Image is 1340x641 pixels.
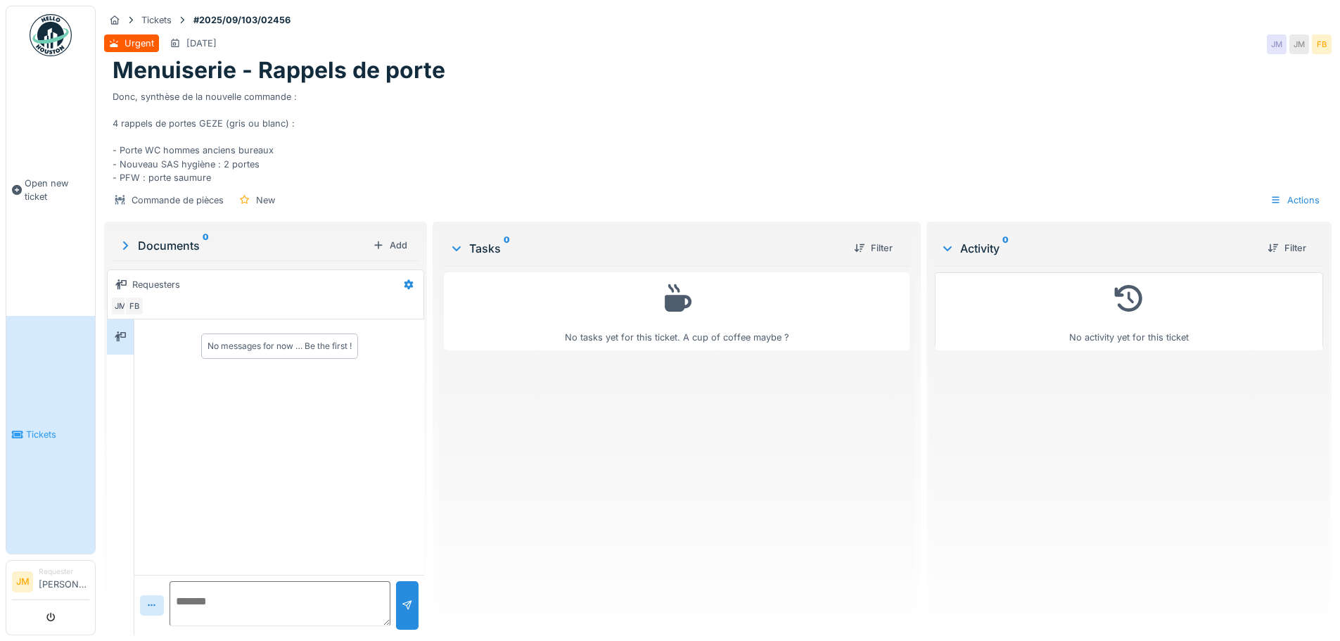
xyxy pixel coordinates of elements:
div: Donc, synthèse de la nouvelle commande : 4 rappels de portes GEZE (gris ou blanc) : - Porte WC ho... [113,84,1323,184]
div: Documents [118,237,367,254]
li: JM [12,571,33,592]
div: Requesters [132,278,180,291]
li: [PERSON_NAME] [39,566,89,597]
div: Tickets [141,13,172,27]
div: FB [1312,34,1332,54]
span: Tickets [26,428,89,441]
a: Tickets [6,316,95,554]
sup: 0 [504,240,510,257]
a: JM Requester[PERSON_NAME] [12,566,89,600]
div: New [256,193,275,207]
div: Add [367,236,413,255]
h1: Menuiserie - Rappels de porte [113,57,445,84]
div: Actions [1264,190,1326,210]
a: Open new ticket [6,64,95,316]
sup: 0 [1002,240,1009,257]
div: JM [110,296,130,316]
img: Badge_color-CXgf-gQk.svg [30,14,72,56]
div: Activity [940,240,1256,257]
div: JM [1267,34,1287,54]
div: Tasks [449,240,842,257]
sup: 0 [203,237,209,254]
div: JM [1289,34,1309,54]
strong: #2025/09/103/02456 [188,13,296,27]
div: No messages for now … Be the first ! [208,340,352,353]
div: Requester [39,566,89,577]
div: No activity yet for this ticket [944,279,1314,344]
div: [DATE] [186,37,217,50]
div: Urgent [125,37,154,50]
div: FB [125,296,144,316]
div: Commande de pièces [132,193,224,207]
span: Open new ticket [25,177,89,203]
div: No tasks yet for this ticket. A cup of coffee maybe ? [453,279,900,344]
div: Filter [848,239,898,258]
div: Filter [1262,239,1312,258]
